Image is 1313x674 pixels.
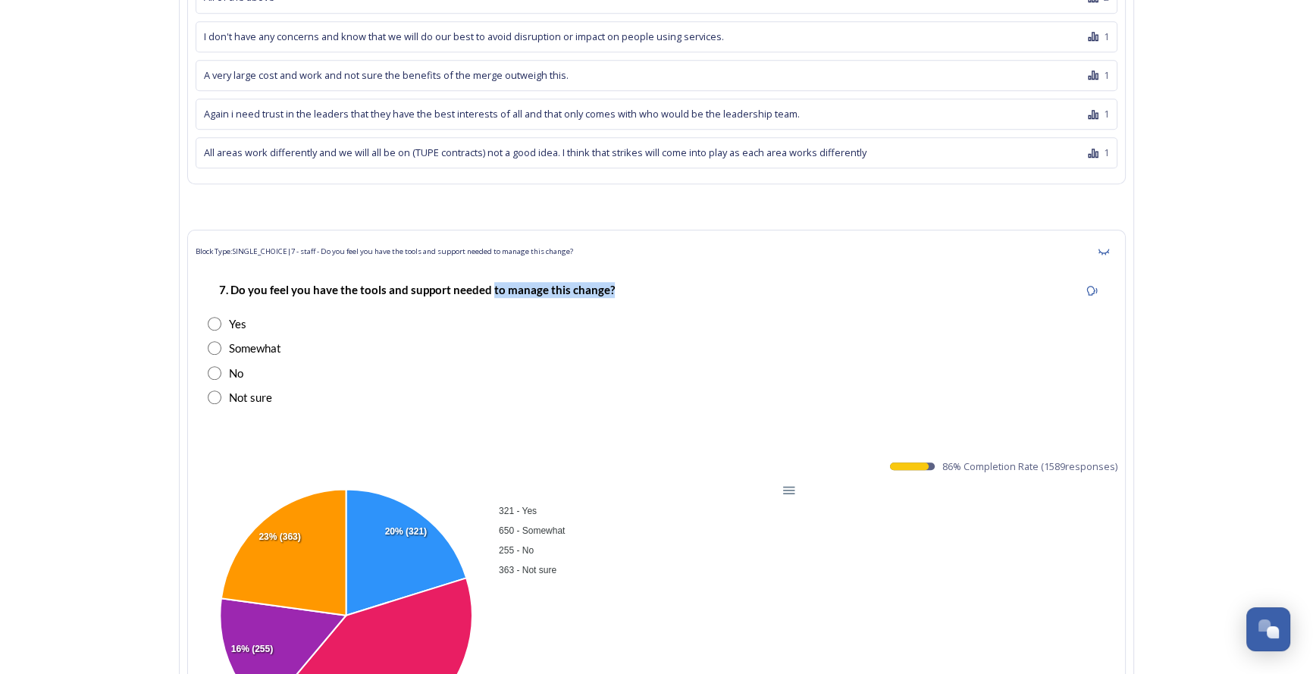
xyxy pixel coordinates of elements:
[1104,30,1109,44] span: 1
[204,68,569,83] span: A very large cost and work and not sure the benefits of the merge outweigh this.
[487,506,537,516] span: 321 - Yes
[229,389,272,406] div: Not sure
[782,482,794,495] div: Menu
[204,30,724,44] span: I don't have any concerns and know that we will do our best to avoid disruption or impact on peop...
[487,525,565,536] span: 650 - Somewhat
[1104,146,1109,160] span: 1
[1246,607,1290,651] button: Open Chat
[1104,107,1109,121] span: 1
[229,340,281,357] div: Somewhat
[229,315,246,333] div: Yes
[487,545,534,556] span: 255 - No
[1104,68,1109,83] span: 1
[204,146,866,160] span: All areas work differently and we will all be on (TUPE contracts) not a good idea. I think that s...
[229,365,243,382] div: No
[196,246,573,257] span: Block Type: SINGLE_CHOICE | 7 - staff - Do you feel you have the tools and support needed to mana...
[487,565,556,575] span: 363 - Not sure
[942,459,1117,474] span: 86 % Completion Rate ( 1589 responses)
[204,107,800,121] span: Again i need trust in the leaders that they have the best interests of all and that only comes wi...
[219,283,615,296] strong: 7. Do you feel you have the tools and support needed to manage this change?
